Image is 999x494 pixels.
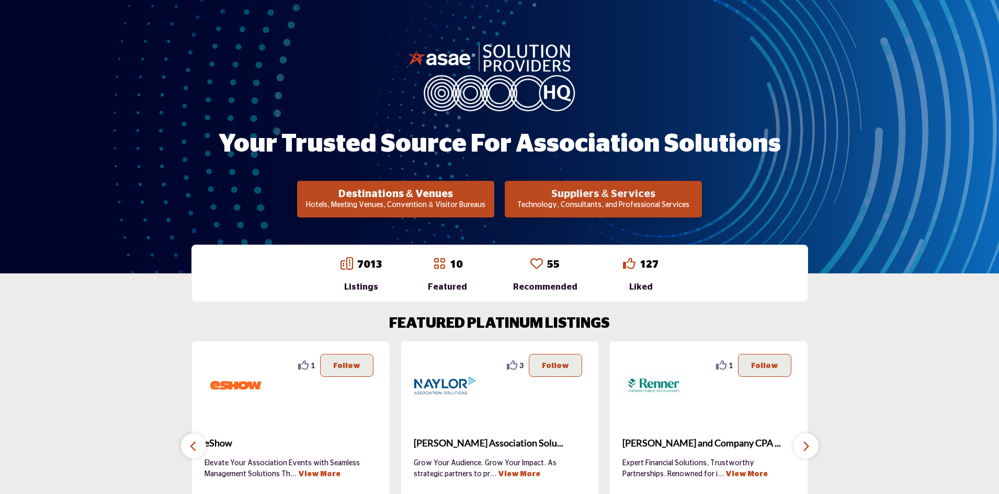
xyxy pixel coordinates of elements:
div: Listings [340,281,382,293]
p: Follow [333,360,360,371]
a: 7013 [357,259,382,270]
h1: Your Trusted Source for Association Solutions [219,128,781,160]
span: 1 [729,360,733,371]
a: 10 [450,259,462,270]
i: Go to Liked [623,257,635,270]
p: Technology, Consultants, and Professional Services [508,200,699,211]
div: Recommended [513,281,577,293]
span: ... [490,470,496,478]
span: 3 [519,360,524,371]
p: Hotels, Meeting Venues, Convention & Visitor Bureaus [300,200,491,211]
div: Featured [428,281,467,293]
a: Go to Featured [433,257,446,272]
a: 55 [547,259,560,270]
a: eShow [205,429,377,457]
div: Liked [623,281,659,293]
a: View More [725,470,768,478]
button: Suppliers & Services Technology, Consultants, and Professional Services [505,181,702,217]
a: [PERSON_NAME] Association Solu... [414,429,586,457]
span: ... [718,470,724,478]
h2: Destinations & Venues [300,188,491,200]
button: Follow [738,354,791,377]
img: Renner and Company CPA PC [622,354,685,417]
span: [PERSON_NAME] and Company CPA ... [622,436,795,450]
a: View More [298,470,340,478]
h2: Suppliers & Services [508,188,699,200]
p: Follow [542,360,569,371]
b: Renner and Company CPA PC [622,429,795,457]
img: eShow [205,354,267,417]
span: eShow [205,436,377,450]
p: Expert Financial Solutions, Trustworthy Partnerships. Renowned for i [622,458,795,479]
h2: FEATURED PLATINUM LISTINGS [389,315,610,333]
button: Follow [320,354,373,377]
p: Elevate Your Association Events with Seamless Management Solutions Th [205,458,377,479]
p: Grow Your Audience. Grow Your Impact. As strategic partners to pr [414,458,586,479]
span: ... [290,470,297,478]
span: [PERSON_NAME] Association Solu... [414,436,586,450]
a: 127 [640,259,659,270]
button: Follow [529,354,582,377]
a: Go to Recommended [530,257,543,272]
a: View More [498,470,540,478]
a: [PERSON_NAME] and Company CPA ... [622,429,795,457]
button: Destinations & Venues Hotels, Meeting Venues, Convention & Visitor Bureaus [297,181,494,217]
b: Naylor Association Solutions [414,429,586,457]
span: 1 [311,360,315,371]
img: Naylor Association Solutions [414,354,476,417]
p: Follow [751,360,778,371]
img: image [408,42,591,111]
